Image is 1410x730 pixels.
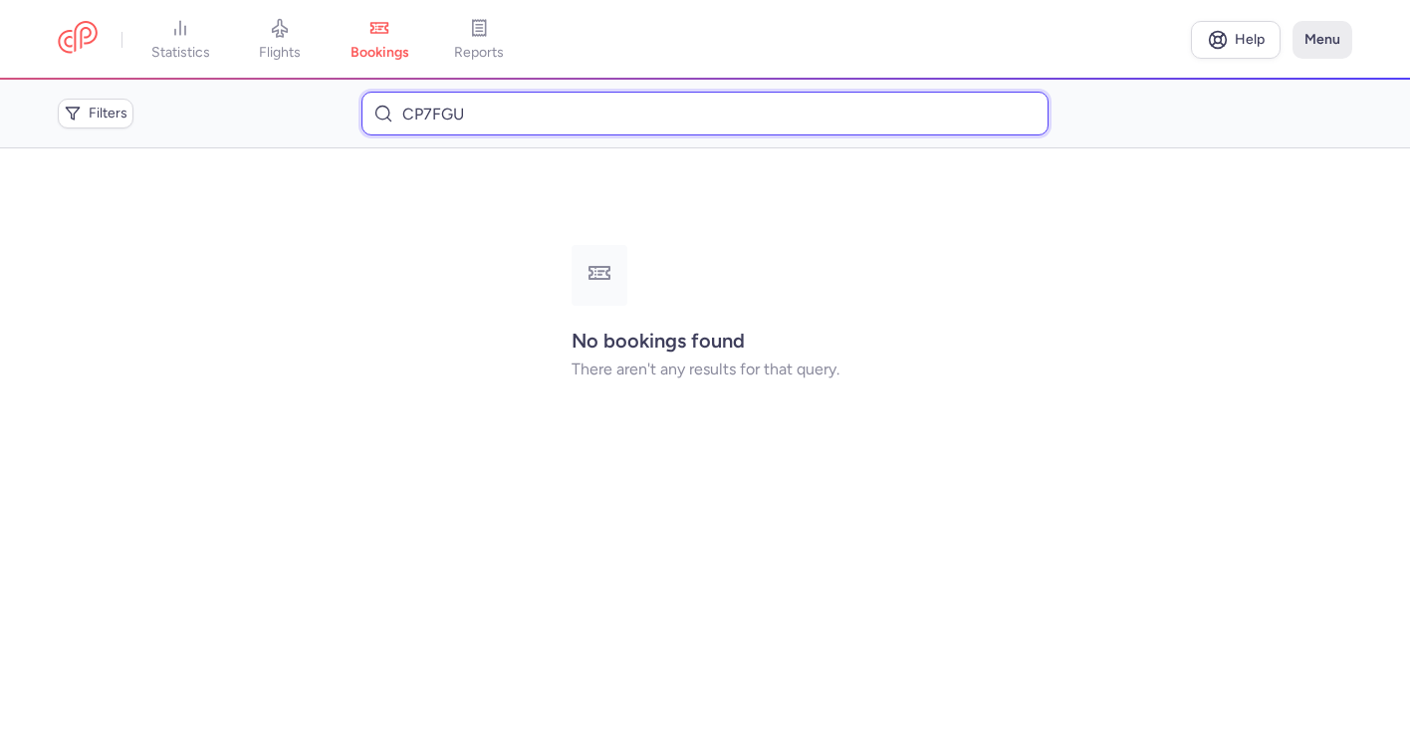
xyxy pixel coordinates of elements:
[1235,32,1265,47] span: Help
[130,18,230,62] a: statistics
[151,44,210,62] span: statistics
[429,18,529,62] a: reports
[89,106,127,122] span: Filters
[454,44,504,62] span: reports
[259,44,301,62] span: flights
[572,329,745,353] strong: No bookings found
[330,18,429,62] a: bookings
[351,44,409,62] span: bookings
[1191,21,1281,59] a: Help
[58,21,98,58] a: CitizenPlane red outlined logo
[572,361,839,378] p: There aren't any results for that query.
[230,18,330,62] a: flights
[361,92,1048,135] input: Search bookings (PNR, name...)
[1292,21,1352,59] button: Menu
[58,99,133,128] button: Filters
